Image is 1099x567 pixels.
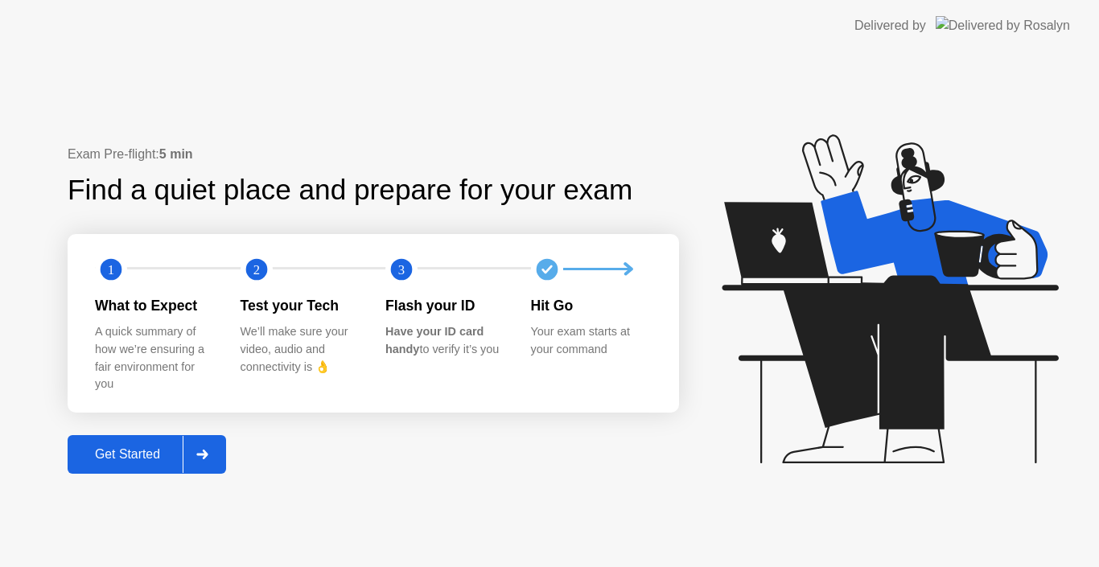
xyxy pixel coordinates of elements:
b: Have your ID card handy [385,325,484,355]
button: Get Started [68,435,226,474]
div: Exam Pre-flight: [68,145,679,164]
div: Find a quiet place and prepare for your exam [68,169,635,212]
text: 1 [108,262,114,277]
div: We’ll make sure your video, audio and connectivity is 👌 [241,323,360,376]
div: Flash your ID [385,295,505,316]
div: Delivered by [854,16,926,35]
img: Delivered by Rosalyn [936,16,1070,35]
text: 2 [253,262,259,277]
b: 5 min [159,147,193,161]
div: What to Expect [95,295,215,316]
div: Test your Tech [241,295,360,316]
div: Hit Go [531,295,651,316]
text: 3 [398,262,405,277]
div: A quick summary of how we’re ensuring a fair environment for you [95,323,215,392]
div: Get Started [72,447,183,462]
div: to verify it’s you [385,323,505,358]
div: Your exam starts at your command [531,323,651,358]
